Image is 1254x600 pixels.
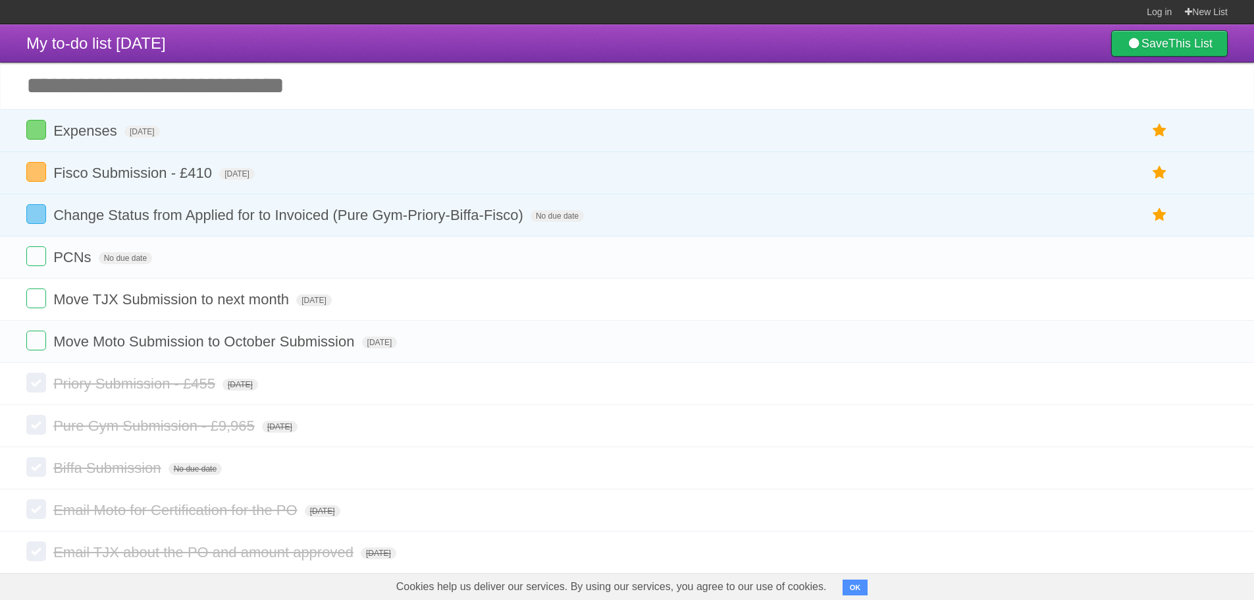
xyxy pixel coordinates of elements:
[219,168,255,180] span: [DATE]
[26,246,46,266] label: Done
[1147,120,1172,142] label: Star task
[531,210,584,222] span: No due date
[53,291,292,308] span: Move TJX Submission to next month
[26,288,46,308] label: Done
[26,120,46,140] label: Done
[362,337,398,348] span: [DATE]
[26,162,46,182] label: Done
[361,547,396,559] span: [DATE]
[26,457,46,477] label: Done
[53,123,120,139] span: Expenses
[1168,37,1213,50] b: This List
[53,460,164,476] span: Biffa Submission
[1147,204,1172,226] label: Star task
[383,574,840,600] span: Cookies help us deliver our services. By using our services, you agree to our use of cookies.
[53,375,219,392] span: Priory Submission - £455
[124,126,160,138] span: [DATE]
[26,415,46,435] label: Done
[53,418,258,434] span: Pure Gym Submission - £9,965
[262,421,298,433] span: [DATE]
[26,204,46,224] label: Done
[169,463,222,475] span: No due date
[53,544,357,560] span: Email TJX about the PO and amount approved
[53,207,527,223] span: Change Status from Applied for to Invoiced (Pure Gym-Priory-Biffa-Fisco)
[26,331,46,350] label: Done
[26,541,46,561] label: Done
[305,505,340,517] span: [DATE]
[296,294,332,306] span: [DATE]
[53,249,94,265] span: PCNs
[53,165,215,181] span: Fisco Submission - £410
[53,333,357,350] span: Move Moto Submission to October Submission
[222,379,258,391] span: [DATE]
[26,499,46,519] label: Done
[843,580,868,595] button: OK
[53,502,300,518] span: Email Moto for Certification for the PO
[26,34,166,52] span: My to-do list [DATE]
[99,252,152,264] span: No due date
[1147,162,1172,184] label: Star task
[1111,30,1228,57] a: SaveThis List
[26,373,46,393] label: Done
